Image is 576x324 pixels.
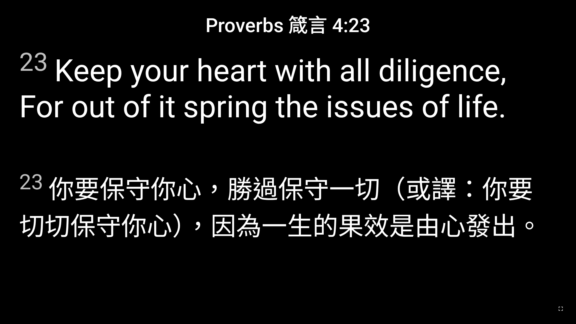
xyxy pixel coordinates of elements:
[70,211,542,241] wh4929: 保守你心），因為一生
[205,10,370,38] span: Proverbs 箴言 4:23
[19,169,43,194] sup: 23
[19,47,48,77] sup: 23
[19,175,542,241] wh3820: ，勝過保守一切（或譯：你要切切
[19,47,557,125] span: Keep your heart with all diligence, For out of it spring the issues of life.
[517,211,542,241] wh8444: 。
[313,211,542,241] wh2416: 的果效是由心發出
[19,169,557,242] span: 你要保守
[19,175,542,241] wh5341: 你心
